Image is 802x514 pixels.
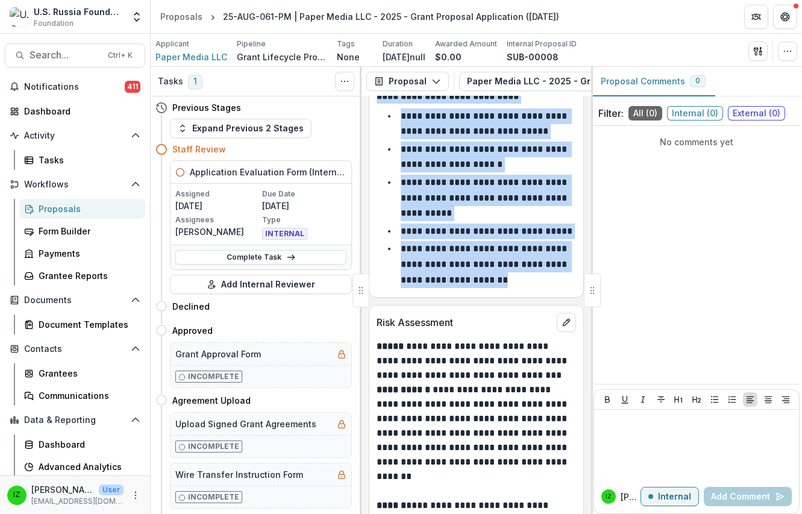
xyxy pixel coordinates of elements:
[175,468,303,481] h5: Wire Transfer Instruction Form
[335,72,354,91] button: Toggle View Cancelled Tasks
[39,154,136,166] div: Tasks
[125,81,140,93] span: 411
[459,72,768,91] button: Paper Media LLC - 2025 - Grant Proposal Application ([DATE])
[507,39,577,49] p: Internal Proposal ID
[262,199,346,212] p: [DATE]
[39,389,136,402] div: Communications
[19,221,145,241] a: Form Builder
[155,51,227,63] a: Paper Media LLC
[155,8,207,25] a: Proposals
[628,106,662,121] span: All ( 0 )
[19,150,145,170] a: Tasks
[598,106,624,121] p: Filter:
[19,386,145,406] a: Communications
[19,243,145,263] a: Payments
[24,131,126,141] span: Activity
[39,318,136,331] div: Document Templates
[237,51,327,63] p: Grant Lifecycle Process
[39,202,136,215] div: Proposals
[5,101,145,121] a: Dashboard
[39,225,136,237] div: Form Builder
[262,189,346,199] p: Due Date
[262,215,346,225] p: Type
[175,215,260,225] p: Assignees
[237,39,266,49] p: Pipeline
[667,106,723,121] span: Internal ( 0 )
[621,490,641,503] p: [PERSON_NAME]
[24,180,126,190] span: Workflows
[636,392,650,407] button: Italicize
[39,269,136,282] div: Grantee Reports
[337,39,355,49] p: Tags
[34,18,74,29] span: Foundation
[155,8,564,25] nav: breadcrumb
[262,228,307,240] span: INTERNAL
[128,5,145,29] button: Open entity switcher
[39,438,136,451] div: Dashboard
[557,313,576,332] button: edit
[689,392,704,407] button: Heading 2
[170,275,352,294] button: Add Internal Reviewer
[175,199,260,212] p: [DATE]
[654,392,668,407] button: Strike
[172,300,210,313] h4: Declined
[19,315,145,334] a: Document Templates
[223,10,559,23] div: 25-AUG-061-PM | Paper Media LLC - 2025 - Grant Proposal Application ([DATE])
[707,392,722,407] button: Bullet List
[160,10,202,23] div: Proposals
[128,488,143,503] button: More
[10,7,29,27] img: U.S. Russia Foundation
[5,175,145,194] button: Open Workflows
[744,5,768,29] button: Partners
[591,67,715,96] button: Proposal Comments
[19,363,145,383] a: Grantees
[5,126,145,145] button: Open Activity
[19,457,145,477] a: Advanced Analytics
[779,392,793,407] button: Align Right
[761,392,775,407] button: Align Center
[5,290,145,310] button: Open Documents
[598,136,795,148] p: No comments yet
[5,410,145,430] button: Open Data & Reporting
[618,392,632,407] button: Underline
[158,77,183,87] h3: Tasks
[172,324,213,337] h4: Approved
[170,119,312,138] button: Expand Previous 2 Stages
[30,49,101,61] span: Search...
[31,483,94,496] p: [PERSON_NAME]
[24,105,136,118] div: Dashboard
[175,225,260,238] p: [PERSON_NAME]
[34,5,124,18] div: U.S. Russia Foundation
[5,339,145,359] button: Open Contacts
[105,49,135,62] div: Ctrl + K
[188,75,202,89] span: 1
[24,344,126,354] span: Contacts
[5,77,145,96] button: Notifications411
[188,492,239,503] p: Incomplete
[695,77,700,85] span: 0
[337,51,360,63] p: None
[175,348,261,360] h5: Grant Approval Form
[155,39,189,49] p: Applicant
[383,39,413,49] p: Duration
[606,494,612,500] div: Igor Zevelev
[19,266,145,286] a: Grantee Reports
[5,43,145,67] button: Search...
[704,487,792,506] button: Add Comment
[190,166,346,178] h5: Application Evaluation Form (Internal)
[728,106,785,121] span: External ( 0 )
[383,51,425,63] p: [DATE]null
[175,250,346,265] a: Complete Task
[641,487,699,506] button: Internal
[172,394,251,407] h4: Agreement Upload
[671,392,686,407] button: Heading 1
[24,82,125,92] span: Notifications
[39,367,136,380] div: Grantees
[13,491,20,499] div: Igor Zevelev
[507,51,559,63] p: SUB-00008
[172,143,226,155] h4: Staff Review
[172,101,241,114] h4: Previous Stages
[773,5,797,29] button: Get Help
[24,415,126,425] span: Data & Reporting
